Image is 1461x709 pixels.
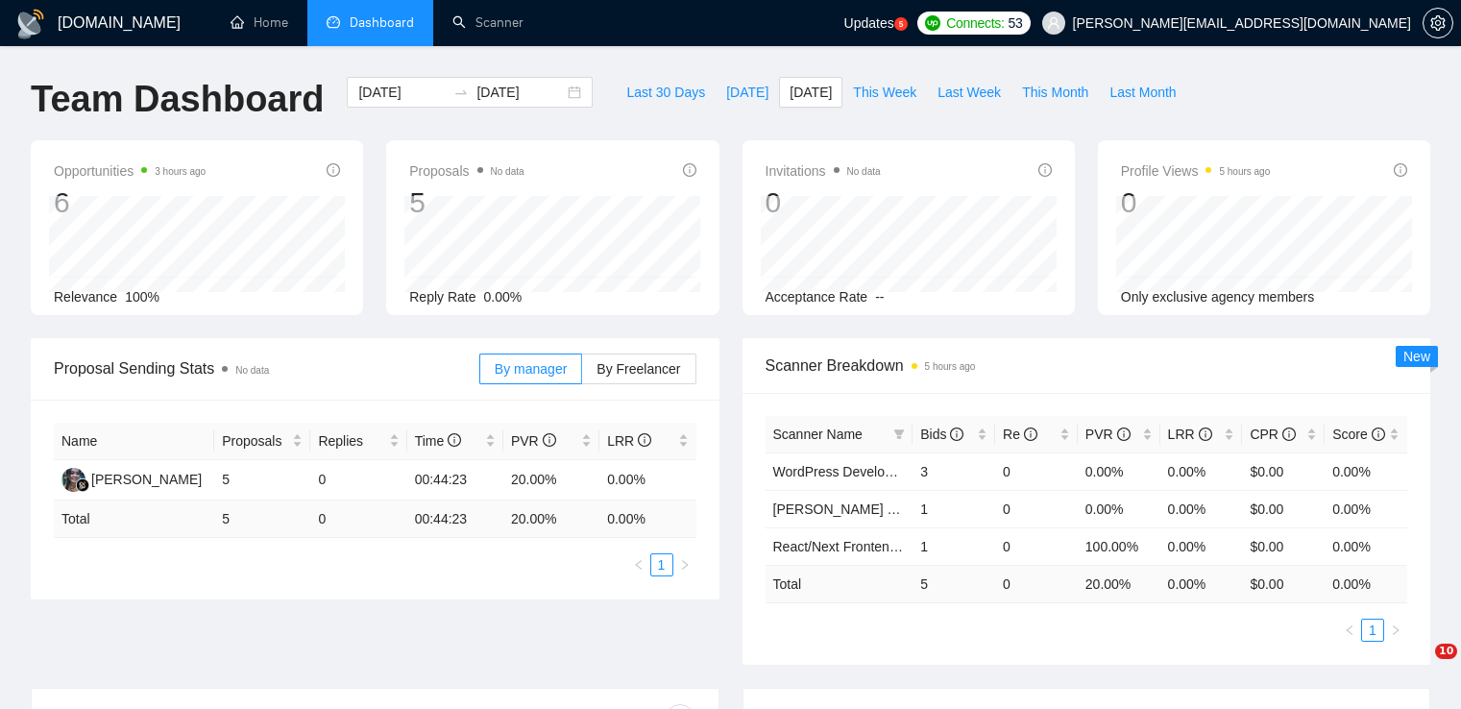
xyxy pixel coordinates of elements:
[1325,565,1407,602] td: 0.00 %
[1038,163,1052,177] span: info-circle
[913,452,995,490] td: 3
[407,501,503,538] td: 00:44:23
[91,469,202,490] div: [PERSON_NAME]
[409,159,524,183] span: Proposals
[766,184,881,221] div: 0
[1160,490,1243,527] td: 0.00%
[779,77,842,108] button: [DATE]
[679,559,691,571] span: right
[927,77,1011,108] button: Last Week
[683,163,696,177] span: info-circle
[995,490,1078,527] td: 0
[1396,644,1442,690] iframe: Intercom live chat
[1160,527,1243,565] td: 0.00%
[773,427,863,442] span: Scanner Name
[235,365,269,376] span: No data
[503,501,599,538] td: 20.00 %
[638,433,651,447] span: info-circle
[889,420,909,449] span: filter
[1160,452,1243,490] td: 0.00%
[995,527,1078,565] td: 0
[415,433,461,449] span: Time
[503,460,599,501] td: 20.00%
[597,361,680,377] span: By Freelancer
[599,460,695,501] td: 0.00%
[125,289,159,305] span: 100%
[1085,427,1131,442] span: PVR
[1117,428,1131,441] span: info-circle
[491,166,524,177] span: No data
[913,527,995,565] td: 1
[327,163,340,177] span: info-circle
[1325,452,1407,490] td: 0.00%
[1338,619,1361,642] li: Previous Page
[716,77,779,108] button: [DATE]
[1384,619,1407,642] li: Next Page
[1390,624,1401,636] span: right
[54,501,214,538] td: Total
[950,428,963,441] span: info-circle
[350,14,414,31] span: Dashboard
[54,356,479,380] span: Proposal Sending Stats
[1160,565,1243,602] td: 0.00 %
[1022,82,1088,103] span: This Month
[1121,289,1315,305] span: Only exclusive agency members
[651,554,672,575] a: 1
[327,15,340,29] span: dashboard
[937,82,1001,103] span: Last Week
[898,20,903,29] text: 5
[54,184,206,221] div: 6
[773,501,967,517] a: [PERSON_NAME] Development
[1384,619,1407,642] button: right
[453,85,469,100] span: swap-right
[214,460,310,501] td: 5
[995,452,1078,490] td: 0
[726,82,768,103] span: [DATE]
[1332,427,1384,442] span: Score
[476,82,564,103] input: End date
[946,12,1004,34] span: Connects:
[310,460,406,501] td: 0
[766,289,868,305] span: Acceptance Rate
[616,77,716,108] button: Last 30 Days
[925,15,940,31] img: upwork-logo.png
[913,565,995,602] td: 5
[1435,644,1457,659] span: 10
[1423,8,1453,38] button: setting
[1250,427,1295,442] span: CPR
[231,14,288,31] a: homeHome
[1344,624,1355,636] span: left
[1003,427,1037,442] span: Re
[844,15,894,31] span: Updates
[511,433,556,449] span: PVR
[358,82,446,103] input: Start date
[607,433,651,449] span: LRR
[318,430,384,452] span: Replies
[54,289,117,305] span: Relevance
[1242,490,1325,527] td: $0.00
[222,430,288,452] span: Proposals
[54,159,206,183] span: Opportunities
[650,553,673,576] li: 1
[409,184,524,221] div: 5
[773,539,925,554] a: React/Next Frontend Dev
[61,468,85,492] img: RS
[484,289,523,305] span: 0.00%
[1325,527,1407,565] td: 0.00%
[1078,565,1160,602] td: 20.00 %
[766,159,881,183] span: Invitations
[214,501,310,538] td: 5
[76,478,89,492] img: gigradar-bm.png
[913,490,995,527] td: 1
[409,289,475,305] span: Reply Rate
[1121,184,1271,221] div: 0
[920,427,963,442] span: Bids
[894,17,908,31] a: 5
[995,565,1078,602] td: 0
[1099,77,1186,108] button: Last Month
[1338,619,1361,642] button: left
[1078,452,1160,490] td: 0.00%
[495,361,567,377] span: By manager
[773,464,922,479] a: WordPress Development
[61,471,202,486] a: RS[PERSON_NAME]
